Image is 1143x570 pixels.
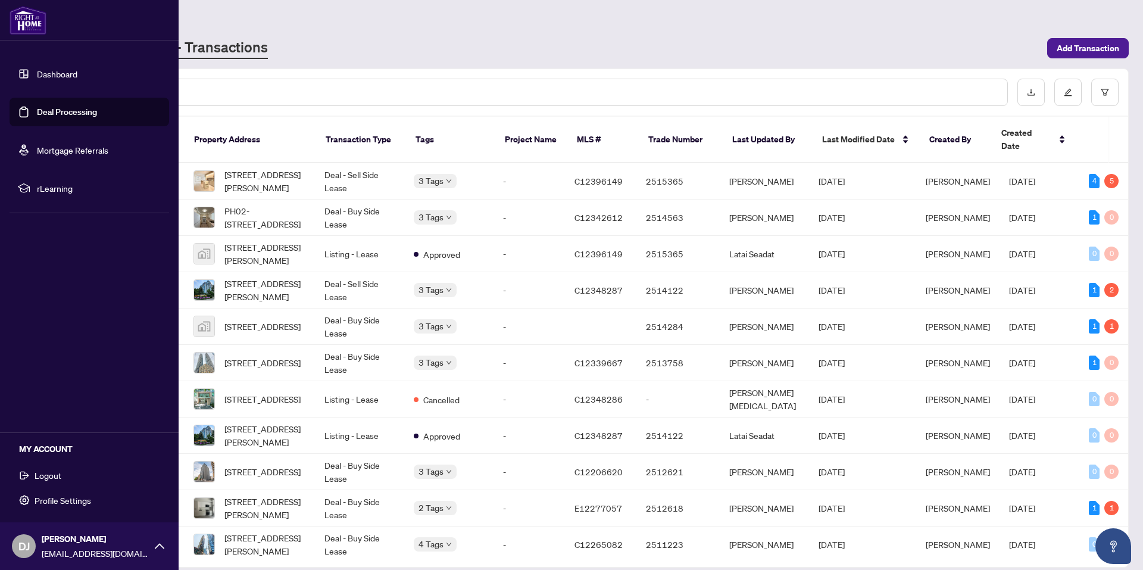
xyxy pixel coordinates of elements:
[1009,394,1035,404] span: [DATE]
[1009,430,1035,441] span: [DATE]
[819,248,845,259] span: [DATE]
[1009,503,1035,513] span: [DATE]
[446,323,452,329] span: down
[574,539,623,550] span: C12265082
[574,176,623,186] span: C12396149
[1089,501,1100,515] div: 1
[636,200,720,236] td: 2514563
[224,356,301,369] span: [STREET_ADDRESS]
[35,466,61,485] span: Logout
[1089,210,1100,225] div: 1
[1104,174,1119,188] div: 5
[10,465,169,485] button: Logout
[419,465,444,478] span: 3 Tags
[494,381,565,418] td: -
[1001,126,1052,152] span: Created Date
[574,285,623,295] span: C12348287
[423,393,460,406] span: Cancelled
[819,321,845,332] span: [DATE]
[1091,79,1119,106] button: filter
[636,345,720,381] td: 2513758
[315,345,404,381] td: Deal - Buy Side Lease
[494,309,565,345] td: -
[720,272,809,309] td: [PERSON_NAME]
[35,491,91,510] span: Profile Settings
[446,469,452,475] span: down
[1104,356,1119,370] div: 0
[636,272,720,309] td: 2514122
[194,462,214,482] img: thumbnail-img
[992,117,1076,163] th: Created Date
[315,163,404,200] td: Deal - Sell Side Lease
[224,320,301,333] span: [STREET_ADDRESS]
[194,353,214,373] img: thumbnail-img
[10,6,46,35] img: logo
[574,357,623,368] span: C12339667
[1009,285,1035,295] span: [DATE]
[224,277,305,303] span: [STREET_ADDRESS][PERSON_NAME]
[926,394,990,404] span: [PERSON_NAME]
[1009,357,1035,368] span: [DATE]
[723,117,813,163] th: Last Updated By
[926,357,990,368] span: [PERSON_NAME]
[720,418,809,454] td: Latai Seadat
[446,541,452,547] span: down
[494,454,565,490] td: -
[419,283,444,297] span: 3 Tags
[636,163,720,200] td: 2515365
[1017,79,1045,106] button: download
[37,182,161,195] span: rLearning
[1089,319,1100,334] div: 1
[1089,465,1100,479] div: 0
[1089,428,1100,443] div: 0
[819,539,845,550] span: [DATE]
[636,527,720,563] td: 2511223
[1054,79,1082,106] button: edit
[1089,174,1100,188] div: 4
[819,357,845,368] span: [DATE]
[419,319,444,333] span: 3 Tags
[920,117,992,163] th: Created By
[1104,319,1119,334] div: 1
[574,430,623,441] span: C12348287
[819,212,845,223] span: [DATE]
[819,466,845,477] span: [DATE]
[636,454,720,490] td: 2512621
[194,244,214,264] img: thumbnail-img
[315,236,404,272] td: Listing - Lease
[720,309,809,345] td: [PERSON_NAME]
[224,204,305,231] span: PH02-[STREET_ADDRESS]
[636,236,720,272] td: 2515365
[42,547,149,560] span: [EMAIL_ADDRESS][DOMAIN_NAME]
[926,248,990,259] span: [PERSON_NAME]
[224,241,305,267] span: [STREET_ADDRESS][PERSON_NAME]
[194,389,214,409] img: thumbnail-img
[574,503,622,513] span: E12277057
[185,117,316,163] th: Property Address
[315,490,404,527] td: Deal - Buy Side Lease
[819,285,845,295] span: [DATE]
[636,490,720,527] td: 2512618
[1089,537,1100,552] div: 0
[636,309,720,345] td: 2514284
[224,531,305,557] span: [STREET_ADDRESS][PERSON_NAME]
[1095,528,1131,564] button: Open asap
[406,117,496,163] th: Tags
[574,212,623,223] span: C12342612
[567,117,639,163] th: MLS #
[1009,321,1035,332] span: [DATE]
[574,394,623,404] span: C12348286
[446,287,452,293] span: down
[813,117,920,163] th: Last Modified Date
[194,207,214,228] img: thumbnail-img
[224,168,305,194] span: [STREET_ADDRESS][PERSON_NAME]
[495,117,567,163] th: Project Name
[419,501,444,515] span: 2 Tags
[639,117,723,163] th: Trade Number
[19,443,169,456] h5: MY ACCOUNT
[1027,88,1035,96] span: download
[419,174,444,188] span: 3 Tags
[926,539,990,550] span: [PERSON_NAME]
[37,145,108,155] a: Mortgage Referrals
[419,210,444,224] span: 3 Tags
